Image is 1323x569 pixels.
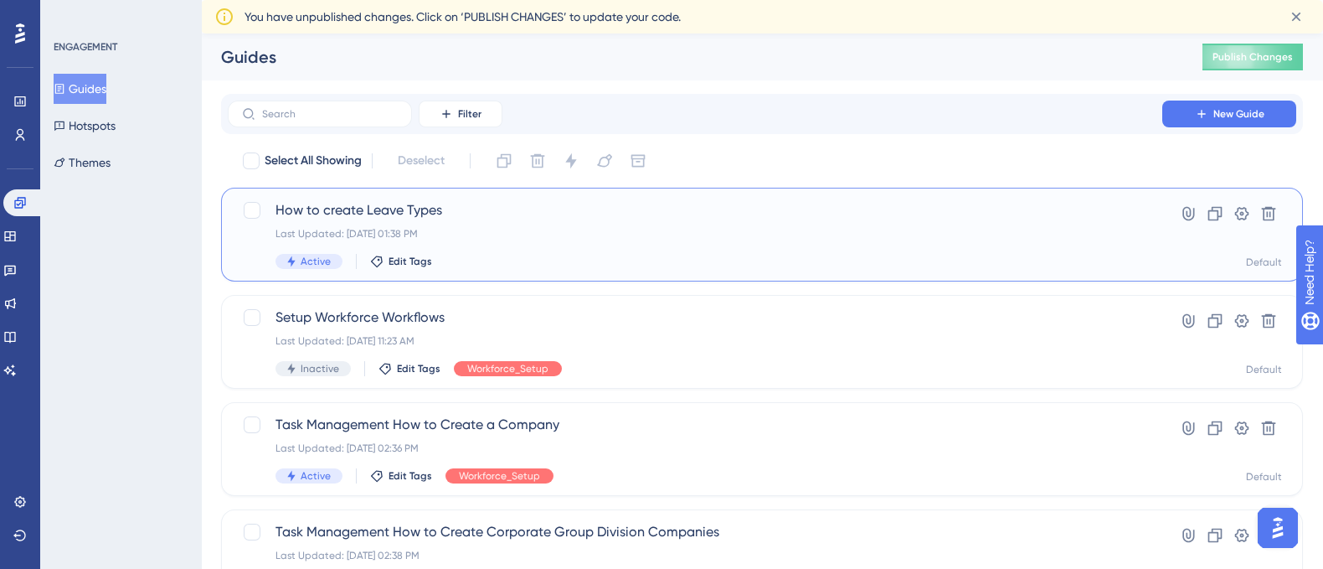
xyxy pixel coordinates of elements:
button: Edit Tags [378,362,440,375]
button: Deselect [383,146,460,176]
button: Edit Tags [370,469,432,483]
button: Themes [54,147,111,178]
span: You have unpublished changes. Click on ‘PUBLISH CHANGES’ to update your code. [245,7,681,27]
div: Last Updated: [DATE] 01:38 PM [275,227,1115,241]
span: Edit Tags [389,469,432,483]
div: Last Updated: [DATE] 02:36 PM [275,442,1115,455]
span: Task Management How to Create Corporate Group Division Companies [275,522,1115,542]
span: Workforce_Setup [459,469,540,483]
span: Publish Changes [1212,50,1293,64]
span: Edit Tags [397,362,440,375]
span: New Guide [1213,107,1264,121]
button: Guides [54,74,106,104]
span: Filter [458,107,481,121]
div: Default [1246,470,1282,484]
button: Edit Tags [370,255,432,268]
div: Last Updated: [DATE] 11:23 AM [275,334,1115,348]
div: ENGAGEMENT [54,40,117,54]
button: Filter [419,101,502,127]
span: Task Management How to Create a Company [275,415,1115,435]
button: New Guide [1162,101,1296,127]
iframe: UserGuiding AI Assistant Launcher [1253,503,1303,553]
span: Active [301,469,331,483]
span: Deselect [398,151,445,171]
span: Setup Workforce Workflows [275,308,1115,328]
span: Active [301,255,331,268]
span: How to create Leave Types [275,200,1115,220]
button: Publish Changes [1202,44,1303,70]
div: Default [1246,256,1282,269]
span: Inactive [301,362,339,375]
span: Workforce_Setup [467,362,548,375]
div: Last Updated: [DATE] 02:38 PM [275,549,1115,562]
input: Search [262,108,398,120]
span: Select All Showing [265,151,362,171]
span: Edit Tags [389,255,432,268]
div: Default [1246,363,1282,376]
span: Need Help? [39,4,105,24]
button: Hotspots [54,111,116,141]
div: Guides [221,45,1161,69]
